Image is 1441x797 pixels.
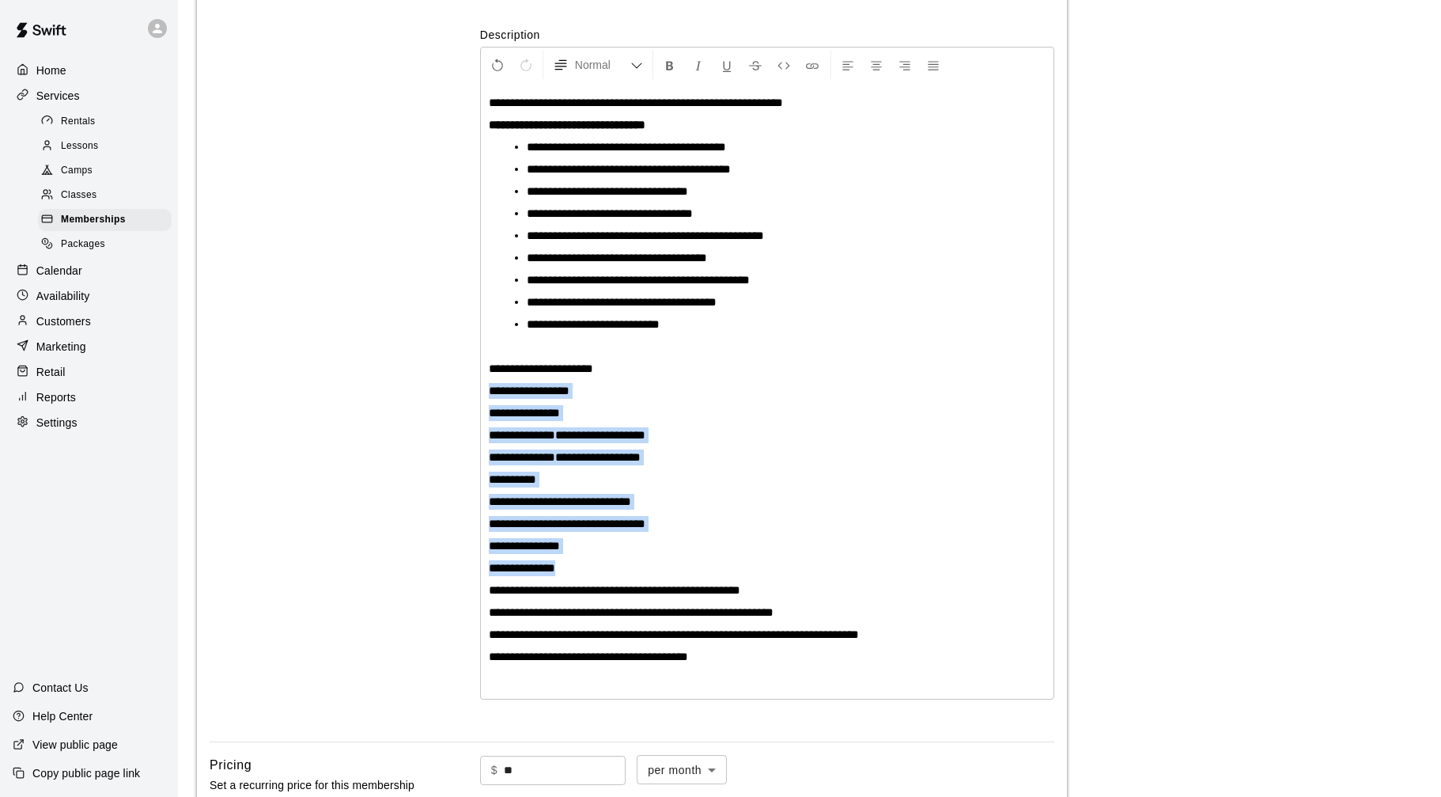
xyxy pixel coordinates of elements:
a: Classes [38,184,178,208]
div: Rentals [38,111,172,133]
div: Lessons [38,135,172,158]
a: Reports [13,385,165,409]
button: Left Align [834,51,861,79]
button: Insert Code [770,51,797,79]
button: Right Align [891,51,918,79]
button: Undo [484,51,511,79]
p: Marketing [36,339,86,355]
a: Services [13,84,165,108]
button: Center Align [863,51,890,79]
p: $ [491,762,497,779]
p: Customers [36,313,91,329]
div: per month [637,755,727,784]
span: Lessons [61,139,99,154]
p: Help Center [32,708,93,724]
p: Settings [36,415,78,431]
p: Retail [36,364,66,380]
a: Marketing [13,335,165,359]
div: Camps [38,160,172,182]
p: Services [36,88,80,104]
button: Insert Link [799,51,826,79]
p: Availability [36,288,90,304]
a: Customers [13,309,165,333]
p: Contact Us [32,680,89,696]
p: Copy public page link [32,765,140,781]
div: Classes [38,184,172,207]
label: Description [480,27,1054,43]
p: Calendar [36,263,82,279]
a: Packages [38,233,178,257]
a: Camps [38,159,178,184]
div: Packages [38,233,172,256]
button: Format Bold [656,51,683,79]
button: Justify Align [920,51,947,79]
div: Memberships [38,209,172,231]
button: Format Underline [713,51,740,79]
p: Reports [36,389,76,405]
a: Retail [13,360,165,384]
button: Formatting Options [547,51,649,79]
span: Packages [61,237,105,252]
a: Home [13,59,165,82]
h6: Pricing [210,755,252,776]
a: Lessons [38,134,178,158]
button: Format Strikethrough [742,51,769,79]
button: Format Italics [685,51,712,79]
a: Rentals [38,109,178,134]
span: Rentals [61,114,96,130]
span: Camps [61,163,93,179]
a: Memberships [38,208,178,233]
span: Classes [61,188,96,203]
a: Settings [13,411,165,435]
p: Set a recurring price for this membership [210,776,429,795]
span: Normal [575,57,630,73]
a: Availability [13,284,165,308]
p: Home [36,63,66,78]
button: Redo [512,51,539,79]
span: Memberships [61,212,126,228]
a: Calendar [13,259,165,283]
p: View public page [32,737,118,753]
